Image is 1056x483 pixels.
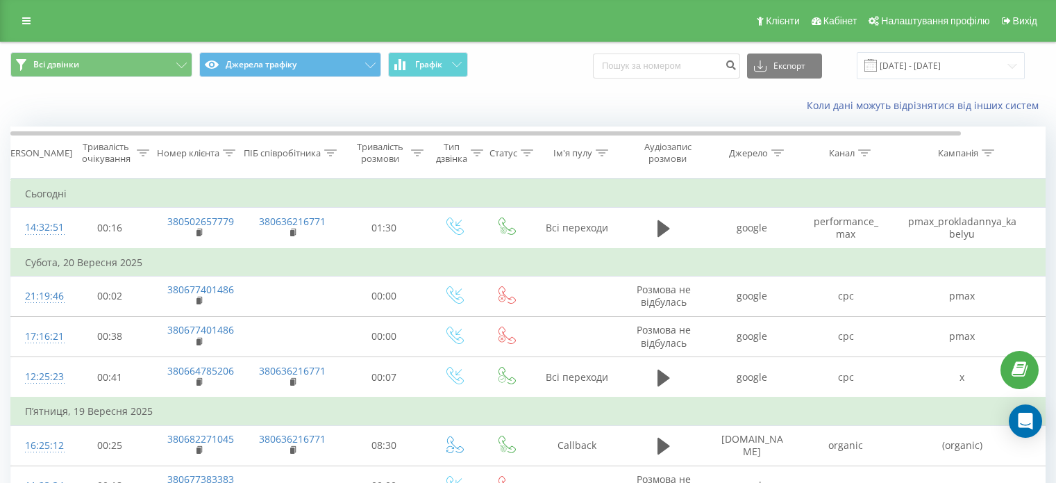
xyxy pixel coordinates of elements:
span: Графік [415,60,442,69]
div: Номер клієнта [157,147,219,159]
td: 00:38 [67,316,153,357]
td: 00:00 [341,316,428,357]
span: Всі дзвінки [33,59,79,70]
div: 16:25:12 [25,432,53,459]
a: Коли дані можуть відрізнятися вiд інших систем [807,99,1046,112]
td: Всі переходи [532,357,622,398]
button: Експорт [747,54,822,79]
td: 00:00 [341,276,428,316]
td: (organic) [893,425,1032,466]
a: 380677401486 [167,283,234,296]
a: 380636216771 [259,432,326,445]
div: [PERSON_NAME] [2,147,72,159]
td: 00:25 [67,425,153,466]
td: cpc [799,276,893,316]
td: 00:02 [67,276,153,316]
td: google [705,357,799,398]
td: google [705,276,799,316]
a: 380636216771 [259,215,326,228]
span: Кабінет [823,15,857,26]
td: 00:16 [67,208,153,249]
td: pmax [893,316,1032,357]
a: 380682271045 [167,432,234,445]
span: Розмова не відбулась [637,283,691,309]
span: Вихід [1013,15,1037,26]
div: 17:16:21 [25,323,53,350]
input: Пошук за номером [593,54,740,79]
span: Розмова не відбулась [637,323,691,349]
div: Аудіозапис розмови [634,141,701,165]
div: 12:25:23 [25,363,53,391]
div: ПІБ співробітника [244,147,321,159]
div: Open Intercom Messenger [1009,404,1042,438]
div: Джерело [729,147,768,159]
td: organic [799,425,893,466]
button: Графік [388,52,468,77]
span: Клієнти [766,15,800,26]
td: x [893,357,1032,398]
button: Джерела трафіку [199,52,381,77]
td: [DOMAIN_NAME] [705,425,799,466]
td: google [705,316,799,357]
a: 380502657779 [167,215,234,228]
td: Callback [532,425,622,466]
div: Тривалість розмови [353,141,408,165]
button: Всі дзвінки [10,52,192,77]
div: Ім'я пулу [553,147,592,159]
div: Статус [489,147,517,159]
td: 00:41 [67,357,153,398]
a: 380677401486 [167,323,234,336]
td: google [705,208,799,249]
td: 01:30 [341,208,428,249]
td: performance_max [799,208,893,249]
td: cpc [799,357,893,398]
div: Канал [829,147,855,159]
td: pmax_prokladannya_kabelyu [893,208,1032,249]
td: pmax [893,276,1032,316]
div: Тривалість очікування [78,141,133,165]
div: 21:19:46 [25,283,53,310]
td: 00:07 [341,357,428,398]
a: 380636216771 [259,364,326,377]
td: cpc [799,316,893,357]
div: Тип дзвінка [436,141,467,165]
td: 08:30 [341,425,428,466]
span: Налаштування профілю [881,15,989,26]
td: Всі переходи [532,208,622,249]
a: 380664785206 [167,364,234,377]
div: 14:32:51 [25,214,53,241]
div: Кампанія [938,147,978,159]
